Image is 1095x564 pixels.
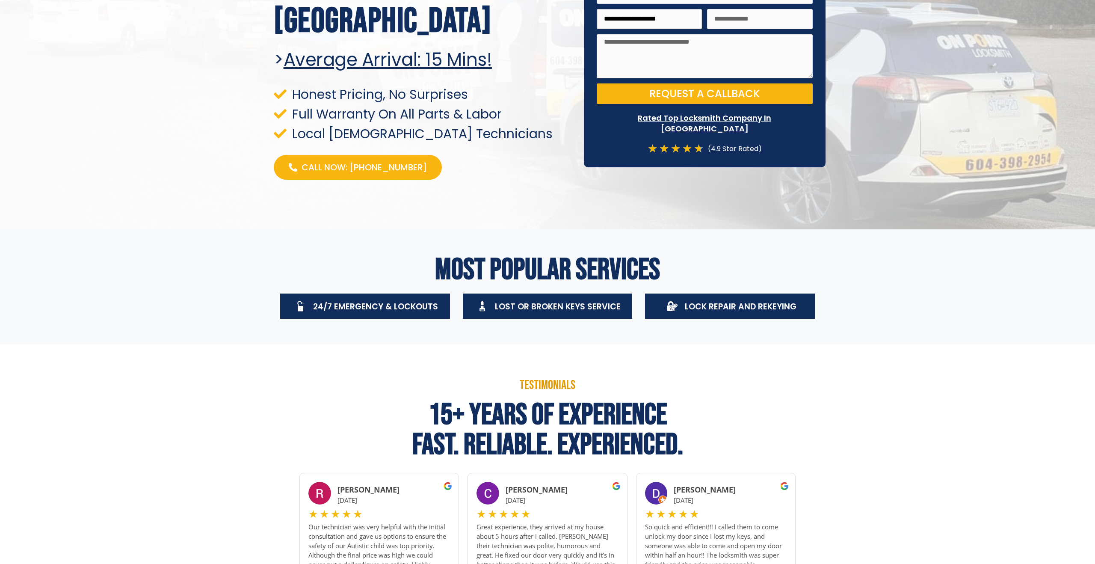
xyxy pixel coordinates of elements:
i: ★ [648,143,657,154]
i: ★ [476,508,486,520]
i: ★ [682,143,692,154]
i: ★ [645,508,654,520]
i: ★ [671,143,681,154]
i: ★ [353,508,362,520]
span: 24/7 Emergency & Lockouts [313,301,438,312]
span: Full Warranty On All Parts & Labor [290,108,502,120]
i: ★ [510,508,519,520]
i: ★ [656,508,666,520]
i: ★ [488,508,497,520]
p: [DATE] [506,495,619,506]
span: Local [DEMOGRAPHIC_DATA] Technicians [290,128,553,140]
h3: [PERSON_NAME] [506,485,619,495]
span: Honest Pricing, No Surprises [290,89,468,100]
div: 5/5 [476,508,530,520]
i: ★ [690,508,699,520]
div: 4.7/5 [648,143,704,154]
img: Locksmiths Locations 8 [308,482,331,505]
img: Locksmiths Locations 10 [645,482,668,505]
i: ★ [667,508,677,520]
span: Call Now: [PHONE_NUMBER] [302,161,427,173]
p: [DATE] [337,495,450,506]
button: Request a Callback [597,83,813,104]
i: ★ [521,508,530,520]
i: ★ [308,508,318,520]
u: Average arrival: 15 Mins! [284,47,492,72]
span: Lock Repair And Rekeying [685,301,796,312]
div: (4.9 Star Rated) [704,143,762,154]
span: Request a Callback [649,89,760,99]
img: Locksmiths Locations 9 [476,482,499,505]
h3: [PERSON_NAME] [337,485,450,495]
h2: Most Popular Services [274,255,821,285]
i: ★ [342,508,351,520]
div: 5/5 [308,508,362,520]
i: ★ [499,508,508,520]
p: Rated Top Locksmith Company In [GEOGRAPHIC_DATA] [597,113,813,134]
i: ★ [694,143,704,154]
h2: > [274,49,571,71]
i: ★ [320,508,329,520]
div: 5/5 [645,508,699,520]
p: [DATE] [674,495,787,506]
p: Testimonials [295,379,800,392]
i: ★ [678,508,688,520]
a: Call Now: [PHONE_NUMBER] [274,155,442,180]
i: ★ [659,143,669,154]
i: ★ [331,508,340,520]
h3: [PERSON_NAME] [674,485,787,495]
span: Lost Or Broken Keys Service [495,301,621,312]
h2: 15+ Years Of Experience Fast. Reliable. Experienced. [295,400,800,460]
